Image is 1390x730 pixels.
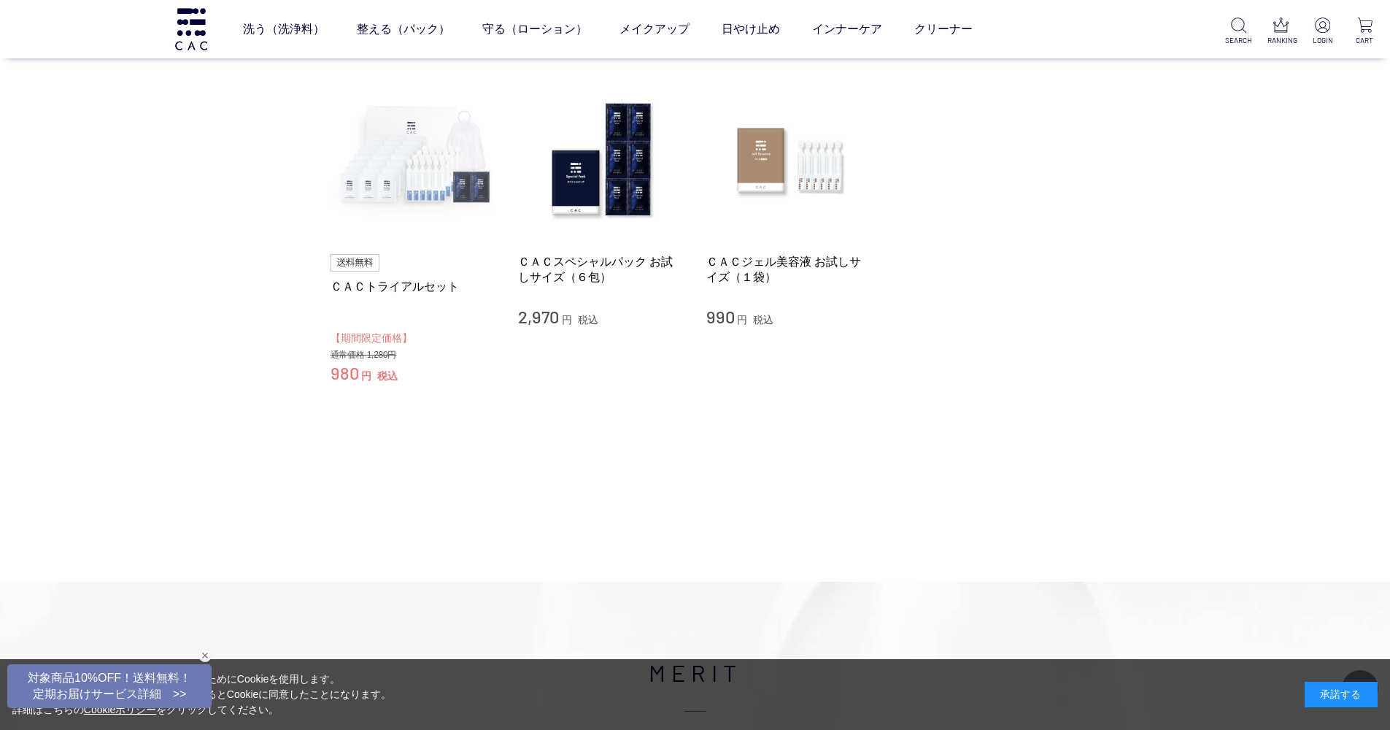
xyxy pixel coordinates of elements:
div: 承諾する [1305,682,1378,707]
a: 洗う（洗浄料） [243,9,325,50]
span: 980 [331,362,359,383]
a: 日やけ止め [722,9,780,50]
span: 円 [361,370,371,382]
a: メイクアップ [619,9,690,50]
p: LOGIN [1309,35,1336,46]
a: LOGIN [1309,18,1336,46]
img: ＣＡＣジェル美容液 お試しサイズ（１袋） [706,77,873,243]
img: logo [173,8,209,50]
a: SEARCH [1225,18,1252,46]
span: 990 [706,306,735,327]
a: ＣＡＣトライアルセット [331,279,497,294]
div: 【期間限定価格】 [331,330,497,347]
img: ＣＡＣトライアルセット [331,77,497,243]
span: 税込 [377,370,398,382]
span: 円 [562,314,572,326]
div: 通常価格 1,280円 [331,350,497,361]
img: ＣＡＣスペシャルパック お試しサイズ（６包） [518,77,684,243]
span: 税込 [753,314,773,326]
a: RANKING [1267,18,1294,46]
p: RANKING [1267,35,1294,46]
span: 円 [737,314,747,326]
span: 税込 [578,314,598,326]
p: CART [1351,35,1378,46]
a: クリーナー [914,9,973,50]
a: インナーケア [812,9,882,50]
p: SEARCH [1225,35,1252,46]
a: 整える（パック） [357,9,450,50]
span: 2,970 [518,306,559,327]
a: ＣＡＣスペシャルパック お試しサイズ（６包） [518,254,684,285]
a: 守る（ローション） [482,9,587,50]
a: CART [1351,18,1378,46]
img: 送料無料 [331,254,380,272]
a: ＣＡＣジェル美容液 お試しサイズ（１袋） [706,254,873,285]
